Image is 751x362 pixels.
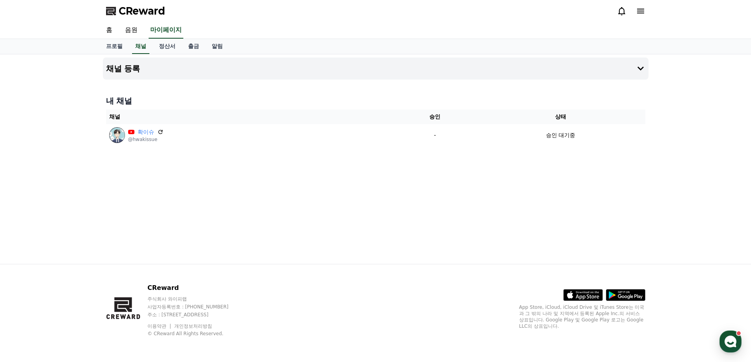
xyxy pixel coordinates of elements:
[132,39,149,54] a: 채널
[147,283,244,293] p: CReward
[119,5,165,17] span: CReward
[476,110,645,124] th: 상태
[106,64,140,73] h4: 채널 등록
[153,39,182,54] a: 정산서
[100,39,129,54] a: 프로필
[149,22,183,39] a: 마이페이지
[147,304,244,310] p: 사업자등록번호 : [PHONE_NUMBER]
[397,131,473,139] p: -
[147,296,244,302] p: 주식회사 와이피랩
[138,128,154,136] a: 확이슈
[519,304,645,329] p: App Store, iCloud, iCloud Drive 및 iTunes Store는 미국과 그 밖의 나라 및 지역에서 등록된 Apple Inc.의 서비스 상표입니다. Goo...
[147,312,244,318] p: 주소 : [STREET_ADDRESS]
[100,22,119,39] a: 홈
[106,95,645,106] h4: 내 채널
[128,136,164,143] p: @hwakissue
[182,39,205,54] a: 출금
[106,5,165,17] a: CReward
[103,58,649,80] button: 채널 등록
[174,323,212,329] a: 개인정보처리방침
[106,110,394,124] th: 채널
[394,110,476,124] th: 승인
[147,323,172,329] a: 이용약관
[109,127,125,143] img: 확이슈
[205,39,229,54] a: 알림
[546,131,575,139] p: 승인 대기중
[147,330,244,337] p: © CReward All Rights Reserved.
[119,22,144,39] a: 음원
